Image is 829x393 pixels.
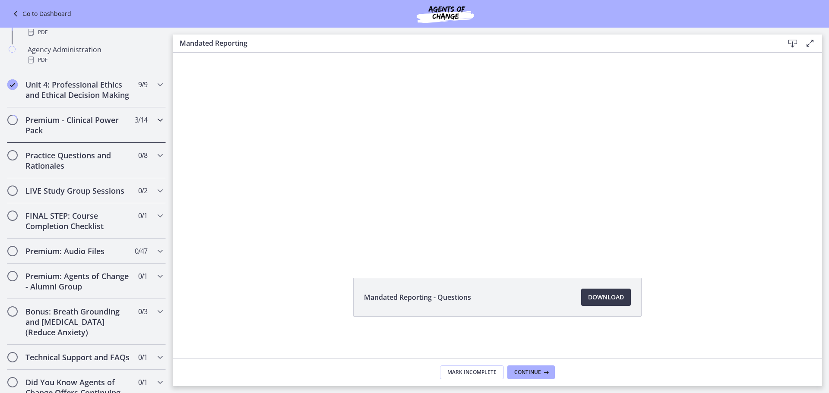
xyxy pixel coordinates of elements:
[25,115,131,135] h2: Premium - Clinical Power Pack
[25,79,131,100] h2: Unit 4: Professional Ethics and Ethical Decision Making
[138,271,147,281] span: 0 / 1
[138,211,147,221] span: 0 / 1
[173,16,822,258] iframe: Video Lesson
[135,246,147,256] span: 0 / 47
[25,246,131,256] h2: Premium: Audio Files
[25,211,131,231] h2: FINAL STEP: Course Completion Checklist
[25,352,131,362] h2: Technical Support and FAQs
[138,306,147,317] span: 0 / 3
[25,271,131,292] h2: Premium: Agents of Change - Alumni Group
[507,365,555,379] button: Continue
[10,9,71,19] a: Go to Dashboard
[138,352,147,362] span: 0 / 1
[447,369,497,376] span: Mark Incomplete
[364,292,471,302] span: Mandated Reporting - Questions
[581,289,631,306] a: Download
[25,306,131,337] h2: Bonus: Breath Grounding and [MEDICAL_DATA] (Reduce Anxiety)
[28,44,162,65] div: Agency Administration
[440,365,504,379] button: Mark Incomplete
[25,185,131,196] h2: LIVE Study Group Sessions
[588,292,624,302] span: Download
[393,3,497,24] img: Agents of Change
[138,79,147,90] span: 9 / 9
[7,79,18,90] i: Completed
[28,27,162,38] div: PDF
[138,377,147,387] span: 0 / 1
[138,185,147,196] span: 0 / 2
[138,150,147,160] span: 0 / 8
[135,115,147,125] span: 3 / 14
[180,38,770,48] h3: Mandated Reporting
[25,150,131,171] h2: Practice Questions and Rationales
[514,369,541,376] span: Continue
[28,55,162,65] div: PDF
